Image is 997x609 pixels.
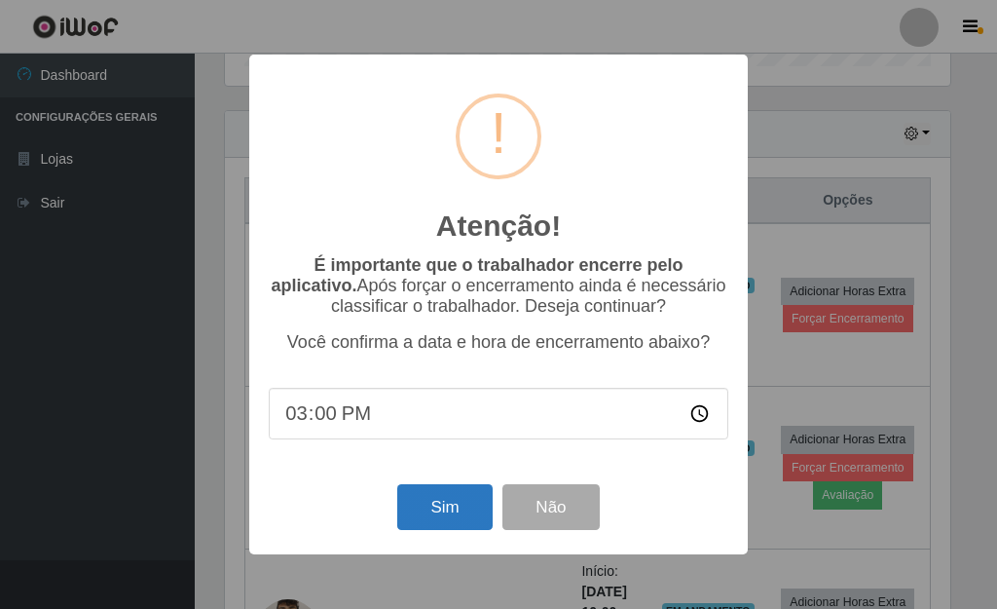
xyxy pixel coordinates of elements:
b: É importante que o trabalhador encerre pelo aplicativo. [271,255,683,295]
button: Sim [397,484,492,530]
p: Você confirma a data e hora de encerramento abaixo? [269,332,728,353]
p: Após forçar o encerramento ainda é necessário classificar o trabalhador. Deseja continuar? [269,255,728,317]
button: Não [502,484,599,530]
h2: Atenção! [436,209,561,244]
